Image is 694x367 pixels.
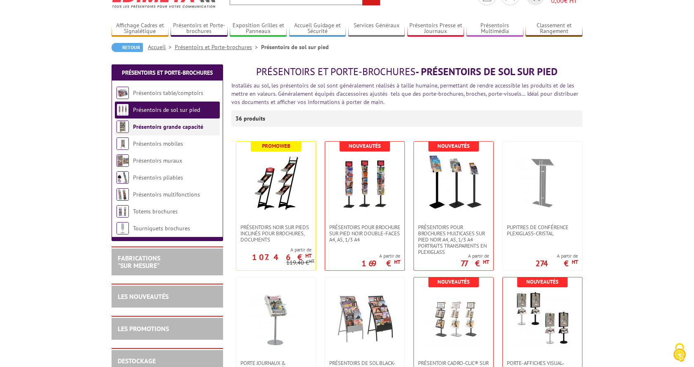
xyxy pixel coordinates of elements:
[230,22,287,36] a: Exposition Grilles et Panneaux
[418,224,489,255] span: Présentoirs pour brochures multicases sur pied NOIR A4, A5, 1/3 A4 Portraits transparents en plex...
[525,22,582,36] a: Classement et Rangement
[122,69,213,76] a: Présentoirs et Porte-brochures
[235,110,266,127] p: 36 produits
[118,357,156,365] a: DESTOCKAGE
[437,278,470,285] b: Nouveautés
[133,140,183,147] a: Présentoirs mobiles
[116,171,129,184] img: Présentoirs pliables
[231,66,582,77] h1: - Présentoirs de sol sur pied
[305,252,311,259] sup: HT
[414,224,493,255] a: Présentoirs pour brochures multicases sur pied NOIR A4, A5, 1/3 A4 Portraits transparents en plex...
[116,188,129,201] img: Présentoirs multifonctions
[425,290,482,348] img: Présentoir Cadro-Clic® sur pied 1 porte-affiche A4 et 2 étagères brochures
[133,225,190,232] a: Tourniquets brochures
[116,87,129,99] img: Présentoirs table/comptoirs
[252,255,311,260] p: 107.46 €
[503,224,582,237] a: Pupitres de conférence plexiglass-cristal
[247,290,305,348] img: Porte Journaux & Magazines Tabloïds sur pied fixe H 77 cm
[535,253,578,259] span: A partir de
[309,258,314,264] sup: HT
[669,342,690,363] img: Cookies (fenêtre modale)
[112,43,143,52] a: Retour
[394,258,400,265] sup: HT
[240,224,311,243] span: Présentoirs NOIR sur pieds inclinés pour brochures, documents
[148,43,175,51] a: Accueil
[116,104,129,116] img: Présentoirs de sol sur pied
[349,142,381,149] b: Nouveautés
[133,123,203,130] a: Présentoirs grande capacité
[336,154,394,212] img: Présentoirs pour brochure sur pied NOIR double-faces A4, A5, 1/3 A4
[461,261,489,266] p: 77 €
[231,82,578,106] font: Installés au sol, les présentoirs de sol sont généralement réalisés à taille humaine, permettant ...
[325,224,404,243] a: Présentoirs pour brochure sur pied NOIR double-faces A4, A5, 1/3 A4
[461,253,489,259] span: A partir de
[513,290,571,348] img: Porte-affiches Visual-Displays® double face avec 2 cadres 60x80 cm et 2 étagères inclinées
[133,174,183,181] a: Présentoirs pliables
[407,22,464,36] a: Présentoirs Presse et Journaux
[466,22,523,36] a: Présentoirs Multimédia
[437,142,470,149] b: Nouveautés
[483,258,489,265] sup: HT
[116,205,129,218] img: Totems brochures
[118,324,169,333] a: LES PROMOTIONS
[116,222,129,234] img: Tourniquets brochures
[133,157,182,164] a: Présentoirs muraux
[236,224,316,243] a: Présentoirs NOIR sur pieds inclinés pour brochures, documents
[116,121,129,133] img: Présentoirs grande capacité
[507,224,578,237] span: Pupitres de conférence plexiglass-cristal
[256,65,416,78] span: Présentoirs et Porte-brochures
[336,290,394,348] img: Présentoirs de sol Black-Line® pour brochures 5 Cases - Noirs ou Gris
[286,260,314,266] p: 119.40 €
[175,43,261,51] a: Présentoirs et Porte-brochures
[118,292,169,301] a: LES NOUVEAUTÉS
[116,154,129,167] img: Présentoirs muraux
[665,339,694,367] button: Cookies (fenêtre modale)
[133,89,203,97] a: Présentoirs table/comptoirs
[329,224,400,243] span: Présentoirs pour brochure sur pied NOIR double-faces A4, A5, 1/3 A4
[236,246,311,253] span: A partir de
[361,253,400,259] span: A partir de
[262,142,290,149] b: Promoweb
[247,154,305,211] img: Présentoirs NOIR sur pieds inclinés pour brochures, documents
[261,43,329,51] li: Présentoirs de sol sur pied
[513,154,571,212] img: Pupitres de conférence plexiglass-cristal
[289,22,346,36] a: Accueil Guidage et Sécurité
[118,254,160,270] a: FABRICATIONS"Sur Mesure"
[348,22,405,36] a: Services Généraux
[133,106,200,114] a: Présentoirs de sol sur pied
[526,278,559,285] b: Nouveautés
[361,261,400,266] p: 169 €
[116,137,129,150] img: Présentoirs mobiles
[425,154,482,212] img: Présentoirs pour brochures multicases sur pied NOIR A4, A5, 1/3 A4 Portraits transparents en plex...
[133,208,178,215] a: Totems brochures
[572,258,578,265] sup: HT
[112,22,169,36] a: Affichage Cadres et Signalétique
[171,22,228,36] a: Présentoirs et Porte-brochures
[535,261,578,266] p: 274 €
[133,191,200,198] a: Présentoirs multifonctions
